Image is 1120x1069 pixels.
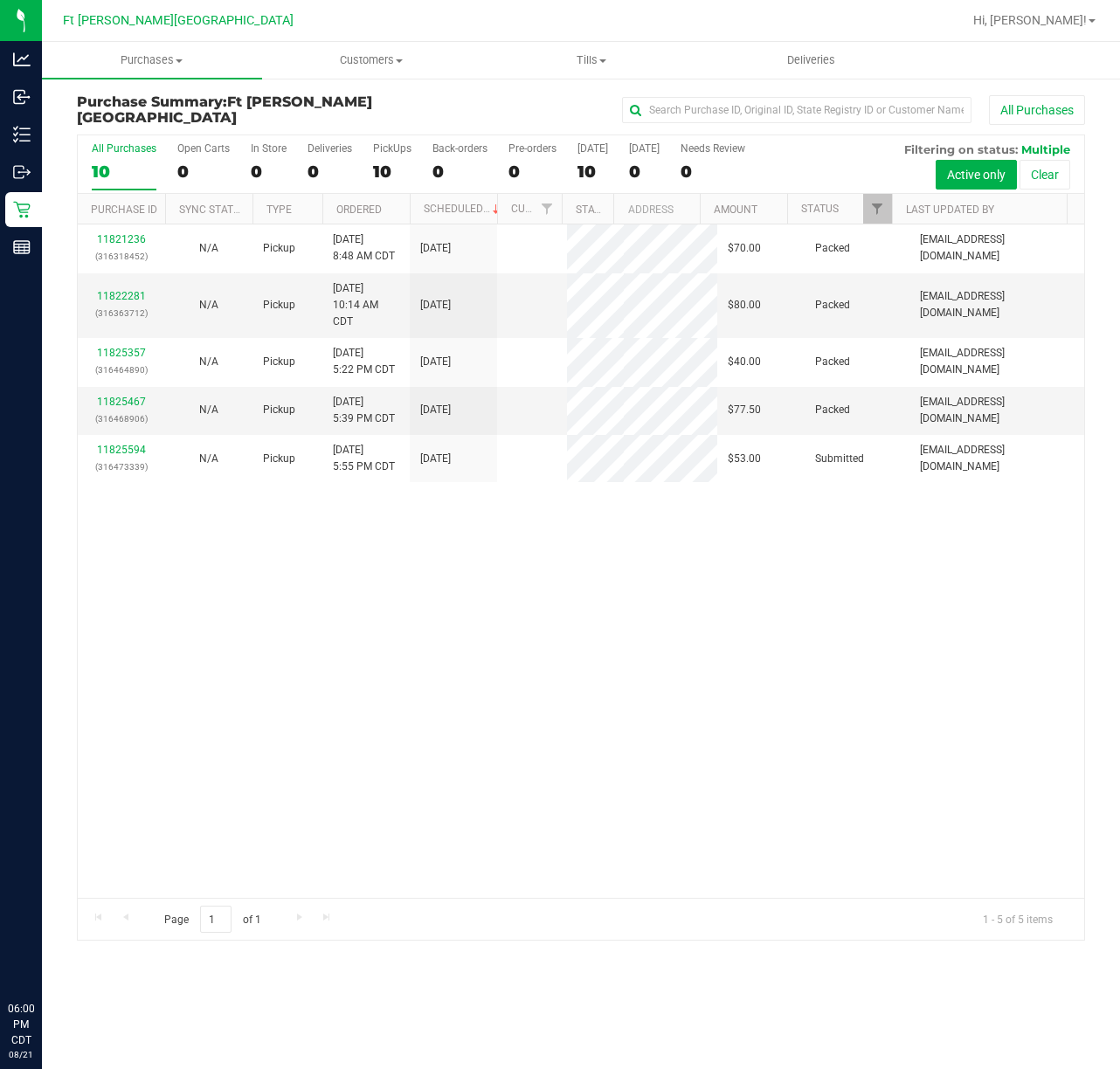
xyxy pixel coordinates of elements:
span: Ft [PERSON_NAME][GEOGRAPHIC_DATA] [77,93,372,126]
div: 0 [308,162,352,182]
span: [DATE] 5:22 PM CDT [333,345,395,378]
div: All Purchases [92,142,156,155]
inline-svg: Inventory [13,126,31,143]
span: $70.00 [728,240,761,257]
inline-svg: Retail [13,201,31,218]
div: Open Carts [177,142,230,155]
span: [DATE] [420,240,451,257]
div: Needs Review [681,142,745,155]
a: Purchase ID [91,203,157,216]
a: Status [801,203,839,215]
button: Active only [936,160,1017,190]
span: [EMAIL_ADDRESS][DOMAIN_NAME] [920,442,1074,475]
inline-svg: Inbound [13,88,31,106]
span: [DATE] 5:55 PM CDT [333,442,395,475]
div: 10 [92,162,156,182]
div: Back-orders [432,142,487,155]
a: Customers [262,42,482,79]
span: [EMAIL_ADDRESS][DOMAIN_NAME] [920,288,1074,321]
a: Customer [511,203,565,215]
p: 06:00 PM CDT [8,1001,34,1048]
span: [EMAIL_ADDRESS][DOMAIN_NAME] [920,394,1074,427]
div: PickUps [373,142,411,155]
span: $40.00 [728,354,761,370]
div: 0 [432,162,487,182]
span: Packed [815,354,850,370]
a: 11825357 [97,347,146,359]
inline-svg: Analytics [13,51,31,68]
a: Deliveries [702,42,922,79]
button: N/A [199,297,218,314]
span: Not Applicable [199,242,218,254]
div: 0 [629,162,660,182]
span: [DATE] 10:14 AM CDT [333,280,399,331]
div: 0 [177,162,230,182]
span: [DATE] [420,297,451,314]
span: $53.00 [728,451,761,467]
button: N/A [199,451,218,467]
inline-svg: Outbound [13,163,31,181]
span: [DATE] [420,451,451,467]
span: $77.50 [728,402,761,418]
span: [DATE] 5:39 PM CDT [333,394,395,427]
span: Not Applicable [199,299,218,311]
a: 11825594 [97,444,146,456]
a: Purchases [42,42,262,79]
span: Page of 1 [149,906,275,933]
th: Address [613,194,700,224]
span: Ft [PERSON_NAME][GEOGRAPHIC_DATA] [63,13,294,28]
span: Pickup [263,451,295,467]
a: 11825467 [97,396,146,408]
a: Tills [481,42,702,79]
span: Not Applicable [199,355,218,368]
span: Deliveries [764,52,859,68]
div: 0 [681,162,745,182]
div: 0 [508,162,557,182]
button: All Purchases [989,95,1085,125]
span: [DATE] [420,402,451,418]
button: N/A [199,240,218,257]
div: [DATE] [577,142,608,155]
h3: Purchase Summary: [77,94,413,125]
span: [EMAIL_ADDRESS][DOMAIN_NAME] [920,345,1074,378]
input: Search Purchase ID, Original ID, State Registry ID or Customer Name... [622,97,971,123]
iframe: Resource center [17,929,70,982]
span: Purchases [42,52,262,68]
a: Filter [533,194,562,224]
a: Last Updated By [906,203,994,216]
a: Scheduled [424,203,503,215]
p: (316473339) [88,459,155,475]
span: Packed [815,240,850,257]
div: 10 [373,162,411,182]
p: (316318452) [88,248,155,265]
span: Filtering on status: [904,142,1018,156]
span: Pickup [263,240,295,257]
a: Type [266,203,292,216]
a: 11821236 [97,233,146,245]
button: N/A [199,402,218,418]
span: Submitted [815,451,864,467]
p: (316363712) [88,305,155,321]
span: Tills [482,52,701,68]
input: 1 [200,906,232,933]
span: [DATE] 8:48 AM CDT [333,231,395,265]
div: 10 [577,162,608,182]
button: Clear [1020,160,1070,190]
a: Filter [863,194,892,224]
span: Packed [815,402,850,418]
span: Pickup [263,402,295,418]
span: 1 - 5 of 5 items [969,906,1067,932]
span: $80.00 [728,297,761,314]
span: [DATE] [420,354,451,370]
a: Ordered [336,203,382,216]
span: Not Applicable [199,452,218,465]
span: Not Applicable [199,403,218,416]
span: Packed [815,297,850,314]
a: 11822281 [97,290,146,302]
span: Hi, [PERSON_NAME]! [973,13,1087,27]
a: State Registry ID [576,203,667,216]
span: [EMAIL_ADDRESS][DOMAIN_NAME] [920,231,1074,265]
div: [DATE] [629,142,660,155]
div: Deliveries [308,142,352,155]
p: 08/21 [8,1048,34,1061]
